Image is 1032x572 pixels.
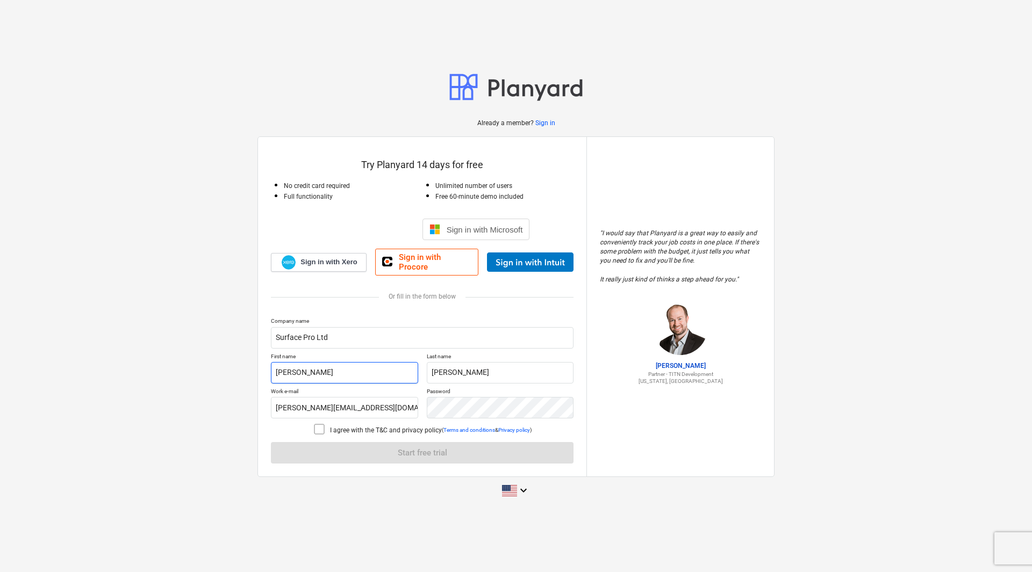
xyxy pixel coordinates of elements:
img: Microsoft logo [429,224,440,235]
p: Already a member? [477,119,535,128]
p: Try Planyard 14 days for free [271,158,574,171]
i: keyboard_arrow_down [517,484,530,497]
img: Xero logo [282,255,296,270]
p: Work e-mail [271,388,418,397]
a: Sign in with Procore [375,249,478,276]
input: Work e-mail [271,397,418,418]
p: Unlimited number of users [435,182,574,191]
img: Jordan Cohen [654,301,707,355]
a: Sign in with Xero [271,253,367,272]
a: Sign in [535,119,555,128]
p: [US_STATE], [GEOGRAPHIC_DATA] [600,378,761,385]
p: Partner - TITN Development [600,371,761,378]
span: Sign in with Xero [300,257,357,267]
iframe: Sign in with Google Button [310,218,419,241]
p: ( & ) [442,426,532,433]
input: First name [271,362,418,383]
span: Sign in with Procore [399,252,471,272]
p: Free 60-minute demo included [435,192,574,201]
a: Terms and conditions [443,427,495,433]
input: Company name [271,327,574,349]
p: Last name [427,353,574,362]
p: [PERSON_NAME] [600,361,761,371]
span: Sign in with Microsoft [447,225,523,234]
div: Or fill in the form below [271,293,574,300]
p: First name [271,353,418,362]
p: No credit card required [284,182,422,191]
p: I agree with the T&C and privacy policy [330,426,442,435]
p: " I would say that Planyard is a great way to easily and conveniently track your job costs in one... [600,229,761,284]
p: Full functionality [284,192,422,201]
a: Privacy policy [498,427,530,433]
p: Password [427,388,574,397]
input: Last name [427,362,574,383]
p: Company name [271,317,574,327]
